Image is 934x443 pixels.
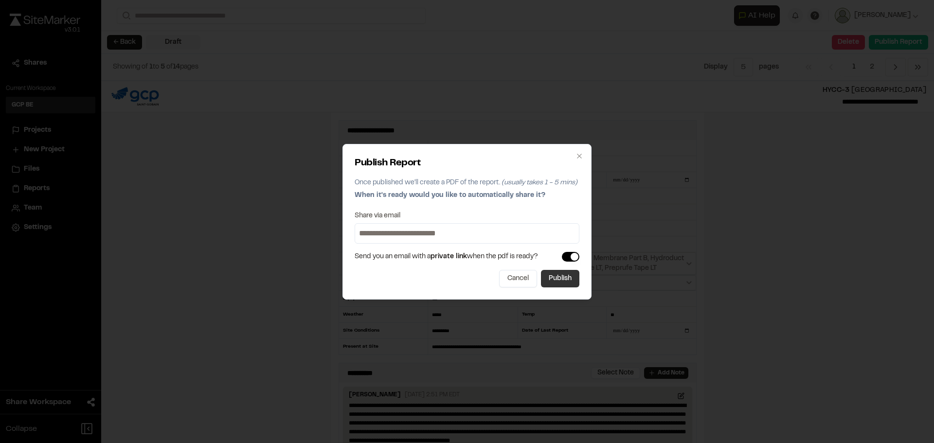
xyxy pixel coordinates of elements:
[355,193,545,198] span: When it's ready would you like to automatically share it?
[355,177,579,188] p: Once published we'll create a PDF of the report.
[541,270,579,287] button: Publish
[355,213,400,219] label: Share via email
[355,156,579,171] h2: Publish Report
[502,180,577,186] span: (usually takes 1 - 5 mins)
[431,254,467,260] span: private link
[499,270,537,287] button: Cancel
[355,251,538,262] span: Send you an email with a when the pdf is ready?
